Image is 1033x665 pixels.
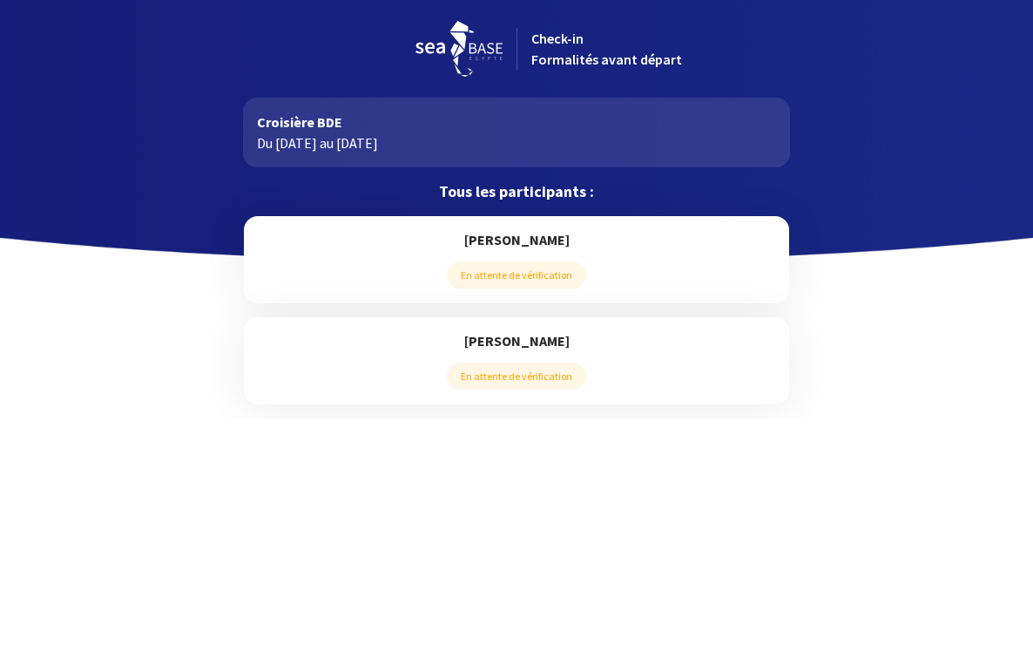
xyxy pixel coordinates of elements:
span: Check-in Formalités avant départ [531,30,682,68]
h5: [PERSON_NAME] [258,230,774,249]
span: En attente de vérification [447,261,586,288]
p: Croisière BDE [257,112,775,132]
p: Du [DATE] au [DATE] [257,132,775,153]
p: Tous les participants : [243,181,789,202]
h5: [PERSON_NAME] [258,331,774,350]
span: En attente de vérification [447,363,586,390]
img: logo_seabase.svg [415,21,503,77]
